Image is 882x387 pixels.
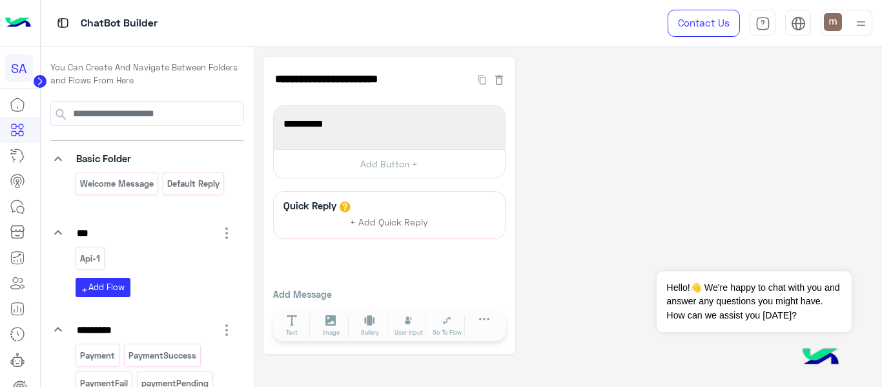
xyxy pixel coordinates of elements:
[81,15,158,32] p: ChatBot Builder
[352,315,388,338] button: Gallery
[323,328,340,337] span: Image
[433,328,462,337] span: Go To Flow
[286,328,298,337] span: Text
[128,348,198,363] p: PaymentSuccess
[471,72,493,87] button: Duplicate Flow
[5,10,31,37] img: Logo
[50,61,244,87] p: You Can Create And Navigate Between Folders and Flows From Here
[668,10,740,37] a: Contact Us
[657,271,851,332] span: Hello!👋 We're happy to chat with you and answer any questions you might have. How can we assist y...
[361,328,379,337] span: Gallery
[824,13,842,31] img: userImage
[750,10,775,37] a: tab
[391,315,427,338] button: User Input
[55,15,71,31] img: tab
[395,328,423,337] span: User Input
[853,16,869,32] img: profile
[50,225,66,240] i: keyboard_arrow_down
[79,348,116,363] p: Payment
[350,216,428,227] span: + Add Quick Reply
[283,116,495,132] span: حدث خطا ما
[493,72,506,87] button: Delete Flow
[167,176,221,191] p: Default reply
[280,200,340,211] h6: Quick Reply
[791,16,806,31] img: tab
[274,315,311,338] button: Text
[79,251,101,266] p: Api-1
[50,151,66,167] i: keyboard_arrow_down
[81,286,88,294] i: add
[79,176,154,191] p: Welcome Message
[76,278,130,297] button: addAdd Flow
[755,16,770,31] img: tab
[76,152,131,164] span: Basic Folder
[313,315,349,338] button: Image
[798,335,843,381] img: hulul-logo.png
[274,149,505,178] button: Add Button +
[273,288,506,301] p: Add Message
[429,315,466,338] button: Go To Flow
[341,213,438,232] button: + Add Quick Reply
[50,322,66,337] i: keyboard_arrow_down
[5,54,33,82] div: SA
